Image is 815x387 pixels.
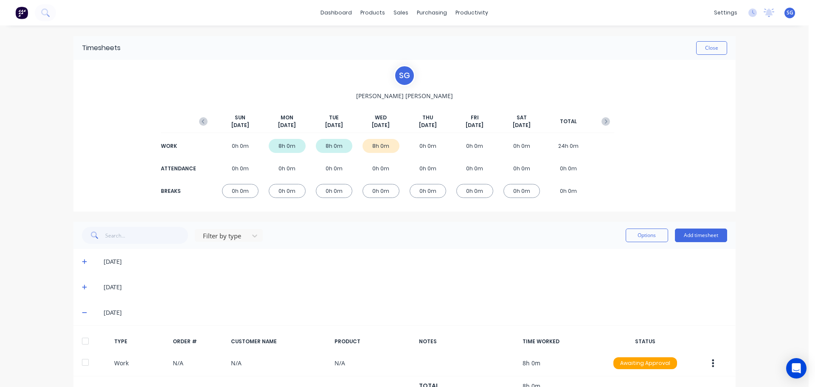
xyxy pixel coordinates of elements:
[316,139,353,153] div: 8h 0m
[786,358,807,379] div: Open Intercom Messenger
[104,282,727,292] div: [DATE]
[278,121,296,129] span: [DATE]
[550,184,587,198] div: 0h 0m
[329,114,339,121] span: TUE
[410,184,447,198] div: 0h 0m
[422,114,433,121] span: THU
[222,139,259,153] div: 0h 0m
[503,139,540,153] div: 0h 0m
[503,184,540,198] div: 0h 0m
[696,41,727,55] button: Close
[114,338,166,345] div: TYPE
[607,338,684,345] div: STATUS
[523,338,600,345] div: TIME WORKED
[363,161,399,175] div: 0h 0m
[269,139,306,153] div: 8h 0m
[222,161,259,175] div: 0h 0m
[517,114,527,121] span: SAT
[613,357,677,369] div: Awaiting Approval
[173,338,225,345] div: ORDER #
[410,139,447,153] div: 0h 0m
[363,139,399,153] div: 8h 0m
[161,142,195,150] div: WORK
[451,6,492,19] div: productivity
[410,161,447,175] div: 0h 0m
[316,184,353,198] div: 0h 0m
[419,121,437,129] span: [DATE]
[375,114,387,121] span: WED
[550,161,587,175] div: 0h 0m
[231,338,328,345] div: CUSTOMER NAME
[325,121,343,129] span: [DATE]
[105,227,188,244] input: Search...
[419,338,516,345] div: NOTES
[466,121,483,129] span: [DATE]
[787,9,793,17] span: SG
[456,161,493,175] div: 0h 0m
[235,114,245,121] span: SUN
[560,118,577,125] span: TOTAL
[471,114,479,121] span: FRI
[356,91,453,100] span: [PERSON_NAME] [PERSON_NAME]
[394,65,415,86] div: S G
[334,338,412,345] div: PRODUCT
[503,161,540,175] div: 0h 0m
[389,6,413,19] div: sales
[456,139,493,153] div: 0h 0m
[372,121,390,129] span: [DATE]
[269,161,306,175] div: 0h 0m
[104,308,727,317] div: [DATE]
[269,184,306,198] div: 0h 0m
[82,43,121,53] div: Timesheets
[710,6,742,19] div: settings
[626,229,668,242] button: Options
[281,114,293,121] span: MON
[161,165,195,172] div: ATTENDANCE
[550,139,587,153] div: 24h 0m
[513,121,531,129] span: [DATE]
[222,184,259,198] div: 0h 0m
[316,161,353,175] div: 0h 0m
[316,6,356,19] a: dashboard
[231,121,249,129] span: [DATE]
[104,257,727,266] div: [DATE]
[363,184,399,198] div: 0h 0m
[356,6,389,19] div: products
[161,187,195,195] div: BREAKS
[456,184,493,198] div: 0h 0m
[15,6,28,19] img: Factory
[413,6,451,19] div: purchasing
[675,229,727,242] button: Add timesheet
